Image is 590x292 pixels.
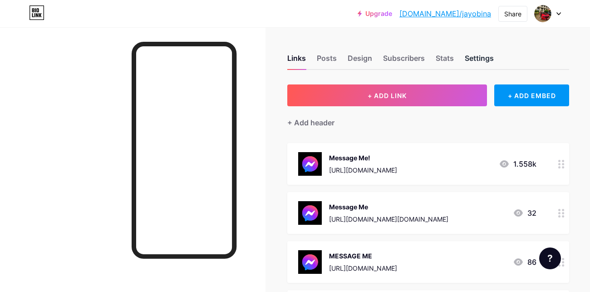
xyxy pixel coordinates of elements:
[383,53,425,69] div: Subscribers
[329,263,397,273] div: [URL][DOMAIN_NAME]
[287,84,487,106] button: + ADD LINK
[513,208,536,218] div: 32
[399,8,491,19] a: [DOMAIN_NAME]/jayobina
[287,117,334,128] div: + Add header
[534,5,551,22] img: jay obina
[287,53,306,69] div: Links
[298,201,322,225] img: Message Me
[329,153,397,163] div: Message Me!
[298,152,322,176] img: Message Me!
[329,214,448,224] div: [URL][DOMAIN_NAME][DOMAIN_NAME]
[329,165,397,175] div: [URL][DOMAIN_NAME]
[513,257,536,267] div: 86
[504,9,521,19] div: Share
[329,251,397,261] div: MESSAGE ME
[465,53,494,69] div: Settings
[358,10,392,17] a: Upgrade
[494,84,569,106] div: + ADD EMBED
[368,92,407,99] span: + ADD LINK
[329,202,448,212] div: Message Me
[317,53,337,69] div: Posts
[436,53,454,69] div: Stats
[298,250,322,274] img: MESSAGE ME
[348,53,372,69] div: Design
[499,158,536,169] div: 1.558k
